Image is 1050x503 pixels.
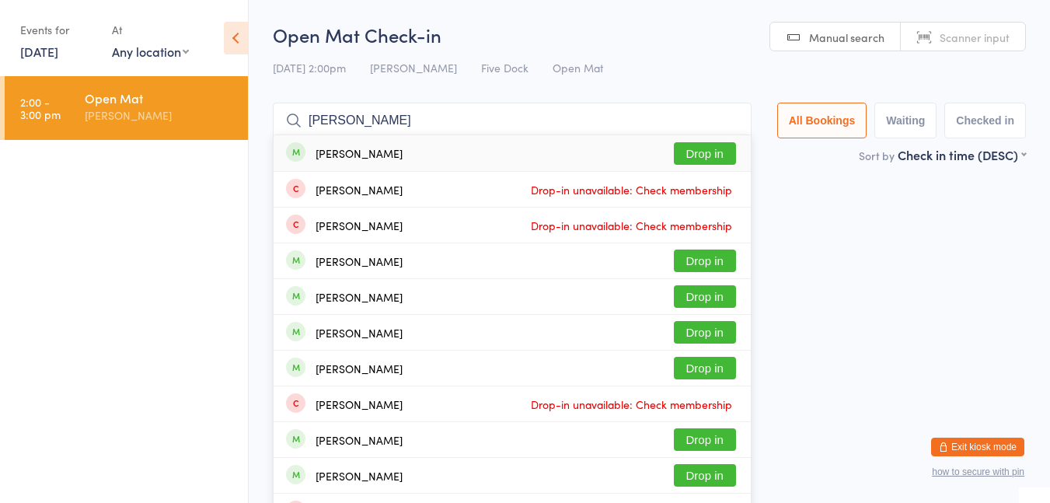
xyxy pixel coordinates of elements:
[674,357,736,379] button: Drop in
[316,219,403,232] div: [PERSON_NAME]
[273,103,752,138] input: Search
[874,103,937,138] button: Waiting
[20,43,58,60] a: [DATE]
[370,60,457,75] span: [PERSON_NAME]
[316,470,403,482] div: [PERSON_NAME]
[859,148,895,163] label: Sort by
[674,428,736,451] button: Drop in
[809,30,884,45] span: Manual search
[112,43,189,60] div: Any location
[674,285,736,308] button: Drop in
[932,466,1024,477] button: how to secure with pin
[674,464,736,487] button: Drop in
[777,103,867,138] button: All Bookings
[316,327,403,339] div: [PERSON_NAME]
[940,30,1010,45] span: Scanner input
[316,147,403,159] div: [PERSON_NAME]
[316,183,403,196] div: [PERSON_NAME]
[527,214,736,237] span: Drop-in unavailable: Check membership
[316,255,403,267] div: [PERSON_NAME]
[674,321,736,344] button: Drop in
[527,393,736,416] span: Drop-in unavailable: Check membership
[481,60,528,75] span: Five Dock
[674,142,736,165] button: Drop in
[273,60,346,75] span: [DATE] 2:00pm
[316,362,403,375] div: [PERSON_NAME]
[553,60,603,75] span: Open Mat
[85,89,235,107] div: Open Mat
[5,76,248,140] a: 2:00 -3:00 pmOpen Mat[PERSON_NAME]
[944,103,1026,138] button: Checked in
[112,17,189,43] div: At
[316,398,403,410] div: [PERSON_NAME]
[20,17,96,43] div: Events for
[273,22,1026,47] h2: Open Mat Check-in
[85,107,235,124] div: [PERSON_NAME]
[674,250,736,272] button: Drop in
[316,291,403,303] div: [PERSON_NAME]
[527,178,736,201] span: Drop-in unavailable: Check membership
[20,96,61,121] time: 2:00 - 3:00 pm
[898,146,1026,163] div: Check in time (DESC)
[931,438,1024,456] button: Exit kiosk mode
[316,434,403,446] div: [PERSON_NAME]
